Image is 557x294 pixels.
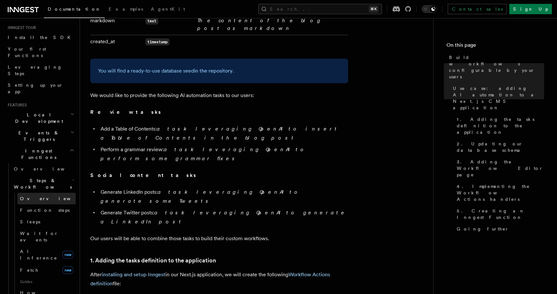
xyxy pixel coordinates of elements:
span: Inngest Functions [5,148,70,161]
span: Local Development [5,112,70,124]
a: 2. Updating our database schema [454,138,544,156]
a: Overview [17,193,76,204]
a: AI Inferencenew [17,246,76,264]
a: Wait for events [17,228,76,246]
span: Examples [109,6,143,12]
a: Sleeps [17,216,76,228]
span: Setting up your app [8,83,63,94]
em: a task leveraging OpenAI to perform some grammar fixes [101,146,308,162]
button: Inngest Functions [5,145,76,163]
a: Leveraging Steps [5,61,76,79]
span: Overview [20,196,86,201]
em: a task leveraging OpenAI to generate a LinkedIn post [101,210,347,225]
button: Local Development [5,109,76,127]
em: The content of the blog post as markdown [197,17,322,31]
a: Setting up your app [5,79,76,97]
span: AgentKit [151,6,185,12]
kbd: ⌘K [369,6,378,12]
a: 1. Adding the tasks definition to the application [454,113,544,138]
a: Function steps [17,204,76,216]
em: a task leveraging OpenAI to generate some Tweets [101,189,301,204]
span: Inngest tour [5,25,36,30]
code: text [145,17,158,24]
span: AI Inference [20,249,57,260]
button: Steps & Workflows [11,175,76,193]
span: Install the SDK [8,35,74,40]
strong: Review tasks [90,109,162,115]
span: 5. Creating an Inngest Function [457,208,544,220]
span: Steps & Workflows [11,177,72,190]
a: Fetchnew [17,264,76,277]
td: created_at [90,35,143,48]
span: Fetch [20,268,39,273]
a: 4. Implementing the Workflow Actions handlers [454,181,544,205]
a: Going further [454,223,544,235]
li: Perform a grammar review: [99,145,348,163]
h4: On this page [446,41,544,52]
p: We would like to provide the following AI automation tasks to our users: [90,91,348,100]
span: 2. Updating our database schema [457,141,544,153]
strong: Social content tasks [90,172,197,178]
em: a task leveraging OpenAI to insert a Table of Contents in the blog post [101,126,339,141]
li: Add a Table of Contents: [99,124,348,142]
a: Overview [11,163,76,175]
span: 1. Adding the tasks definition to the application [457,116,544,135]
a: Build workflows configurable by your users [446,52,544,83]
span: 3. Adding the Workflow Editor page [457,159,544,178]
a: Install the SDK [5,32,76,43]
code: timestamp [145,38,170,45]
p: Our users will be able to combine those tasks to build their custom workflows. [90,234,348,243]
li: Generate Twitter posts: [99,208,348,226]
span: Guides [17,277,76,287]
a: Examples [105,2,147,17]
span: Sleeps [20,219,40,224]
a: Contact sales [448,4,507,14]
a: AgentKit [147,2,189,17]
span: 4. Implementing the Workflow Actions handlers [457,183,544,202]
span: Your first Functions [8,46,46,58]
span: Leveraging Steps [8,64,62,76]
button: Events & Triggers [5,127,76,145]
span: Function steps [20,208,70,213]
p: After in our Next.js application, we will create the following file: [90,270,348,288]
a: Sign Up [509,4,552,14]
span: Documentation [48,6,101,12]
span: Build workflows configurable by your users [449,54,544,80]
span: Features [5,103,27,108]
a: 3. Adding the Workflow Editor page [454,156,544,181]
button: Search...⌘K [258,4,382,14]
a: Documentation [44,2,105,18]
a: 1. Adding the tasks definition to the application [90,256,216,265]
span: Use case: adding AI automation to a Next.js CMS application [453,85,544,111]
span: Wait for events [20,231,58,242]
a: Use case: adding AI automation to a Next.js CMS application [450,83,544,113]
span: Overview [14,166,80,171]
span: new [63,266,73,274]
td: markdown [90,14,143,35]
p: You will find a ready-to-use database seed . [98,66,340,75]
a: in the repository [194,68,233,74]
button: Toggle dark mode [422,5,437,13]
li: Generate LinkedIn posts: [99,188,348,206]
span: Going further [457,226,509,232]
a: installing and setup Inngest [102,271,165,278]
a: Workflow Actions definition [90,271,330,287]
span: new [63,251,73,259]
a: Your first Functions [5,43,76,61]
span: Events & Triggers [5,130,70,142]
a: 5. Creating an Inngest Function [454,205,544,223]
